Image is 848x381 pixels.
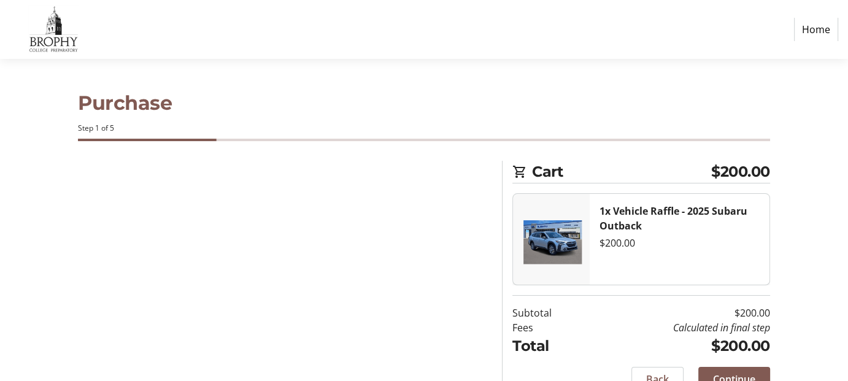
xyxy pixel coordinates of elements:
[587,320,770,335] td: Calculated in final step
[599,204,747,233] strong: 1x Vehicle Raffle - 2025 Subaru Outback
[512,306,587,320] td: Subtotal
[587,306,770,320] td: $200.00
[78,88,770,118] h1: Purchase
[599,236,760,250] div: $200.00
[513,194,590,285] img: Vehicle Raffle - 2025 Subaru Outback
[532,161,711,183] span: Cart
[78,123,770,134] div: Step 1 of 5
[587,335,770,357] td: $200.00
[512,335,587,357] td: Total
[512,320,587,335] td: Fees
[794,18,838,41] a: Home
[711,161,770,183] span: $200.00
[10,5,97,54] img: Brophy College Preparatory 's Logo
